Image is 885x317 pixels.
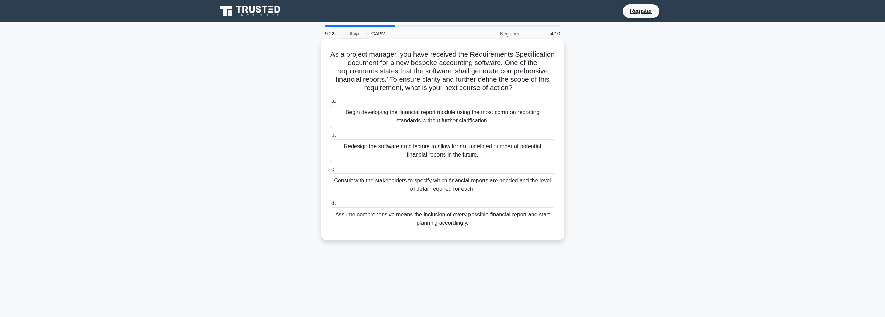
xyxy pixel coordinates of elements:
[331,200,336,206] span: d.
[367,27,463,41] div: CAPM
[330,207,555,230] div: Assume comprehensive means the inclusion of every possible financial report and start planning ac...
[330,105,555,128] div: Begin developing the financial report module using the most common reporting standards without fu...
[329,50,556,93] h5: As a project manager, you have received the Requirements Specification document for a new bespoke...
[463,27,524,41] div: Beginner
[331,98,336,104] span: a.
[330,173,555,196] div: Consult with the stakeholders to specify which financial reports are needed and the level of deta...
[626,7,656,15] a: Register
[331,166,336,172] span: c.
[524,27,564,41] div: 4/10
[341,30,367,38] a: Stop
[321,27,341,41] div: 9:22
[331,132,336,138] span: b.
[330,139,555,162] div: Redesign the software architecture to allow for an undefined number of potential financial report...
